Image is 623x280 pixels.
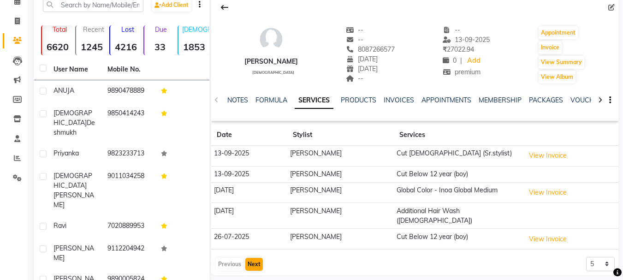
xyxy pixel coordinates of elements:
td: Cut Below 12 year (boy) [394,229,522,250]
button: View Album [539,71,576,83]
a: PRODUCTS [341,96,376,104]
a: INVOICES [384,96,414,104]
a: Add [466,54,482,67]
td: 13-09-2025 [211,166,287,182]
span: [DATE] [346,65,378,73]
td: 9850414243 [102,103,156,143]
span: [DEMOGRAPHIC_DATA] [252,70,294,75]
a: APPOINTMENTS [421,96,471,104]
a: PACKAGES [529,96,563,104]
td: [PERSON_NAME] [287,146,394,167]
a: SERVICES [295,92,333,109]
span: [DEMOGRAPHIC_DATA] [53,109,92,127]
a: FORMULA [255,96,287,104]
span: 8087266577 [346,45,395,54]
a: VOUCHERS [570,96,607,104]
p: Due [146,25,176,34]
strong: 6620 [42,41,73,53]
strong: 1245 [76,41,107,53]
td: [DATE] [211,182,287,203]
button: View Invoice [525,185,571,200]
th: User Name [48,59,102,80]
strong: 33 [144,41,176,53]
button: View Invoice [525,149,571,163]
p: Total [46,25,73,34]
button: Invoice [539,41,562,54]
button: View Summary [539,56,584,69]
span: ravi [53,221,66,230]
button: Next [245,258,263,271]
p: Recent [80,25,107,34]
div: [PERSON_NAME] [244,57,298,66]
strong: 1853 [178,41,210,53]
span: 13-09-2025 [443,36,490,44]
span: -- [346,26,363,34]
td: Global Color - Inoa Global Medium [394,182,522,203]
span: [DEMOGRAPHIC_DATA] [53,172,92,190]
th: Date [211,125,287,146]
td: [PERSON_NAME] [287,182,394,203]
td: [PERSON_NAME] [287,166,394,182]
th: Stylist [287,125,394,146]
img: avatar [257,25,285,53]
td: [DATE] [211,203,287,229]
a: MEMBERSHIP [479,96,522,104]
span: [PERSON_NAME] [53,244,94,262]
span: ₹ [443,45,447,54]
td: Additional Hair Wash ([DEMOGRAPHIC_DATA]) [394,203,522,229]
span: ANUJA [53,86,74,95]
span: -- [346,74,363,83]
td: 13-09-2025 [211,146,287,167]
td: 9890478889 [102,80,156,103]
span: -- [443,26,460,34]
span: -- [346,36,363,44]
a: NOTES [227,96,248,104]
span: 0 [443,56,457,65]
td: 9823233713 [102,143,156,166]
span: [PERSON_NAME] [53,191,94,209]
span: premium [443,68,481,76]
span: | [460,56,462,66]
button: View Invoice [525,232,571,246]
span: priyanka [53,149,79,157]
td: 9011034258 [102,166,156,215]
strong: 4216 [110,41,142,53]
th: Services [394,125,522,146]
p: Lost [114,25,142,34]
th: Mobile No. [102,59,156,80]
td: Cut [DEMOGRAPHIC_DATA] (Sr.stylist) [394,146,522,167]
span: [DATE] [346,55,378,63]
td: 26-07-2025 [211,229,287,250]
td: Cut Below 12 year (boy) [394,166,522,182]
td: [PERSON_NAME] [287,203,394,229]
button: Appointment [539,26,578,39]
td: [PERSON_NAME] [287,229,394,250]
p: [DEMOGRAPHIC_DATA] [182,25,210,34]
td: 7020889953 [102,215,156,238]
span: 27022.94 [443,45,474,54]
td: 9112204942 [102,238,156,268]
